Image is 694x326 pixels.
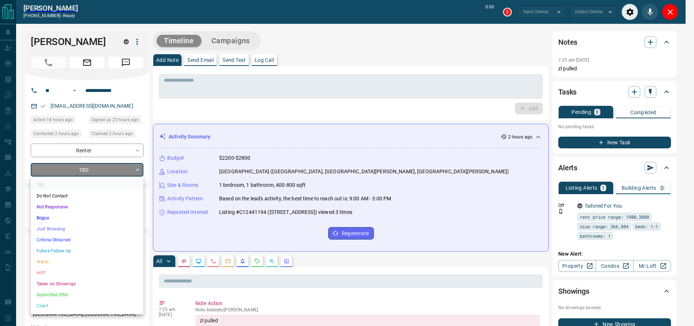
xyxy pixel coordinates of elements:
[31,267,143,278] li: HOT
[31,234,143,245] li: Criteria Obtained
[31,278,143,289] li: Taken on Showings
[31,245,143,256] li: Future Follow Up
[31,300,143,311] li: Client
[31,201,143,212] li: Not Responsive
[31,190,143,201] li: Do Not Contact
[31,256,143,267] li: Warm
[31,212,143,223] li: Bogus
[31,289,143,300] li: Submitted Offer
[31,223,143,234] li: Just Browsing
